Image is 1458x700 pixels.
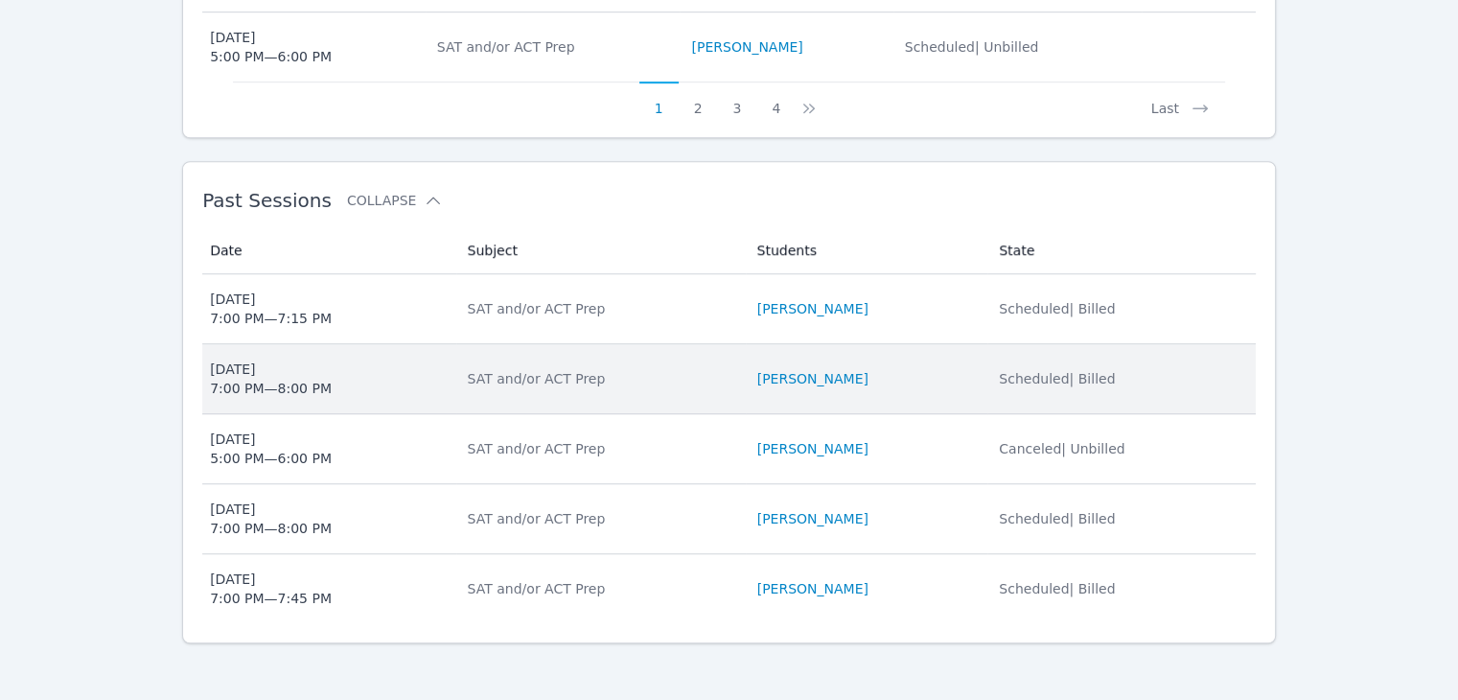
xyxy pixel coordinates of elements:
tr: [DATE]7:00 PM—8:00 PMSAT and/or ACT Prep[PERSON_NAME]Scheduled| Billed [202,484,1256,554]
span: Past Sessions [202,189,332,212]
div: [DATE] 7:00 PM — 8:00 PM [210,360,332,398]
div: SAT and/or ACT Prep [437,37,669,57]
a: [PERSON_NAME] [691,37,802,57]
div: [DATE] 5:00 PM — 6:00 PM [210,28,332,66]
span: Scheduled | Billed [999,581,1115,596]
div: [DATE] 7:00 PM — 7:15 PM [210,290,332,328]
span: Scheduled | Billed [999,371,1115,386]
th: Date [202,227,455,274]
button: 3 [718,82,757,118]
button: Last [1136,82,1225,118]
button: 2 [679,82,718,118]
span: Canceled | Unbilled [999,441,1124,456]
button: 4 [756,82,796,118]
tr: [DATE]5:00 PM—6:00 PMSAT and/or ACT Prep[PERSON_NAME]Canceled| Unbilled [202,414,1256,484]
a: [PERSON_NAME] [757,579,868,598]
div: SAT and/or ACT Prep [468,369,734,388]
div: [DATE] 7:00 PM — 8:00 PM [210,500,332,538]
a: [PERSON_NAME] [757,299,868,318]
span: Scheduled | Billed [999,301,1115,316]
tr: [DATE]7:00 PM—7:15 PMSAT and/or ACT Prep[PERSON_NAME]Scheduled| Billed [202,274,1256,344]
tr: [DATE]5:00 PM—6:00 PMSAT and/or ACT Prep[PERSON_NAME]Scheduled| Unbilled [202,12,1256,82]
div: [DATE] 5:00 PM — 6:00 PM [210,430,332,468]
div: SAT and/or ACT Prep [468,509,734,528]
button: 1 [639,82,679,118]
a: [PERSON_NAME] [757,509,868,528]
button: Collapse [347,191,443,210]
th: Subject [456,227,746,274]
th: Students [746,227,988,274]
div: [DATE] 7:00 PM — 7:45 PM [210,570,332,608]
th: State [987,227,1256,274]
div: SAT and/or ACT Prep [468,299,734,318]
div: SAT and/or ACT Prep [468,579,734,598]
span: Scheduled | Billed [999,511,1115,526]
a: [PERSON_NAME] [757,369,868,388]
div: SAT and/or ACT Prep [468,439,734,458]
tr: [DATE]7:00 PM—8:00 PMSAT and/or ACT Prep[PERSON_NAME]Scheduled| Billed [202,344,1256,414]
span: Scheduled | Unbilled [905,39,1039,55]
a: [PERSON_NAME] [757,439,868,458]
tr: [DATE]7:00 PM—7:45 PMSAT and/or ACT Prep[PERSON_NAME]Scheduled| Billed [202,554,1256,623]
